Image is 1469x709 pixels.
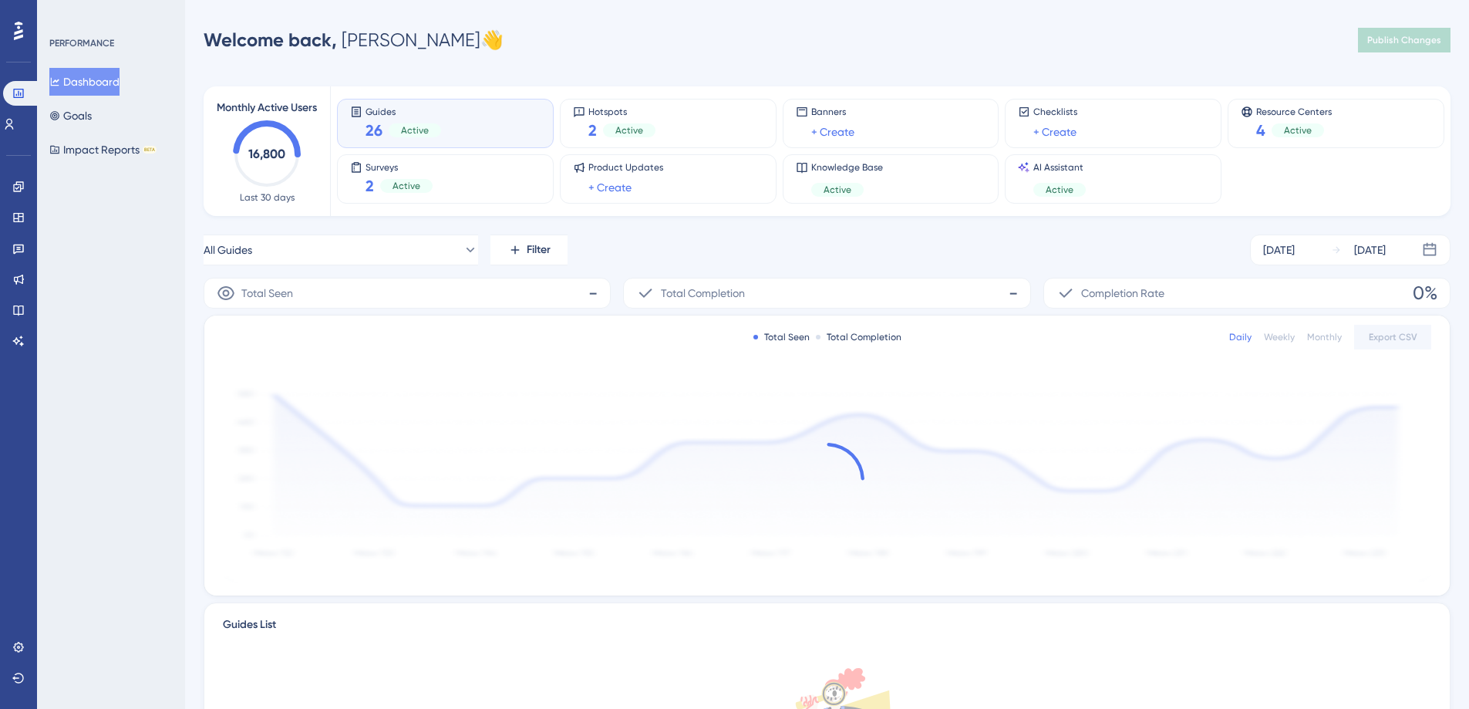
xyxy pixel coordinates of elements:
[588,106,655,116] span: Hotspots
[401,124,429,137] span: Active
[1284,124,1312,137] span: Active
[366,120,382,141] span: 26
[366,106,441,116] span: Guides
[811,106,854,118] span: Banners
[49,102,92,130] button: Goals
[527,241,551,259] span: Filter
[393,180,420,192] span: Active
[588,281,598,306] span: -
[1263,241,1295,259] div: [DATE]
[1046,184,1073,196] span: Active
[1256,120,1265,141] span: 4
[1009,281,1018,306] span: -
[1229,331,1252,343] div: Daily
[223,616,276,643] span: Guides List
[1369,331,1417,343] span: Export CSV
[204,241,252,259] span: All Guides
[1033,161,1086,174] span: AI Assistant
[143,146,157,154] div: BETA
[615,124,643,137] span: Active
[49,68,120,96] button: Dashboard
[588,161,663,174] span: Product Updates
[661,284,745,302] span: Total Completion
[811,161,883,174] span: Knowledge Base
[1081,284,1164,302] span: Completion Rate
[1033,106,1077,118] span: Checklists
[1256,106,1332,116] span: Resource Centers
[1264,331,1295,343] div: Weekly
[816,331,901,343] div: Total Completion
[366,161,433,172] span: Surveys
[217,99,317,117] span: Monthly Active Users
[1307,331,1342,343] div: Monthly
[1413,281,1437,306] span: 0%
[588,120,597,141] span: 2
[824,184,851,196] span: Active
[490,235,568,265] button: Filter
[49,37,114,49] div: PERFORMANCE
[1358,28,1450,52] button: Publish Changes
[204,29,337,51] span: Welcome back,
[204,235,478,265] button: All Guides
[366,175,374,197] span: 2
[588,178,632,197] a: + Create
[240,191,295,204] span: Last 30 days
[811,123,854,141] a: + Create
[1367,34,1441,46] span: Publish Changes
[1354,325,1431,349] button: Export CSV
[248,147,285,161] text: 16,800
[1354,241,1386,259] div: [DATE]
[753,331,810,343] div: Total Seen
[241,284,293,302] span: Total Seen
[1033,123,1076,141] a: + Create
[49,136,157,164] button: Impact ReportsBETA
[204,28,504,52] div: [PERSON_NAME] 👋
